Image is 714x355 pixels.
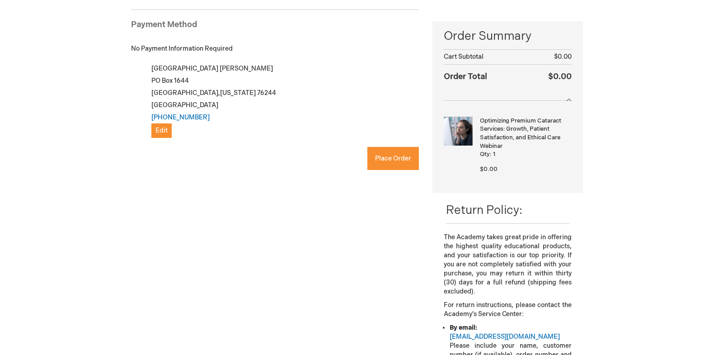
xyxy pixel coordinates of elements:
[446,204,523,218] span: Return Policy:
[493,151,495,158] span: 1
[480,166,498,173] span: $0.00
[444,117,473,146] img: Optimizing Premium Cataract Services: Growth, Patient Satisfaction, and Ethical Care Webinar
[155,127,168,134] span: Edit
[444,233,572,296] p: The Academy takes great pride in offering the highest quality educational products, and your sati...
[151,123,172,138] button: Edit
[450,324,477,331] strong: By email:
[444,50,529,65] th: Cart Subtotal
[151,114,210,121] a: [PHONE_NUMBER]
[375,155,411,162] span: Place Order
[367,147,419,170] button: Place Order
[131,45,233,52] span: No Payment Information Required
[141,62,419,138] div: [GEOGRAPHIC_DATA] [PERSON_NAME] PO Box 1644 [GEOGRAPHIC_DATA] , 76244 [GEOGRAPHIC_DATA]
[450,333,560,341] a: [EMAIL_ADDRESS][DOMAIN_NAME]
[131,157,268,193] iframe: reCAPTCHA
[480,151,490,158] span: Qty
[444,301,572,319] p: For return instructions, please contact the Academy’s Service Center:
[220,89,256,97] span: [US_STATE]
[444,70,487,83] strong: Order Total
[554,53,572,61] span: $0.00
[444,28,572,49] span: Order Summary
[131,19,419,35] div: Payment Method
[480,117,569,150] strong: Optimizing Premium Cataract Services: Growth, Patient Satisfaction, and Ethical Care Webinar
[548,72,572,81] span: $0.00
